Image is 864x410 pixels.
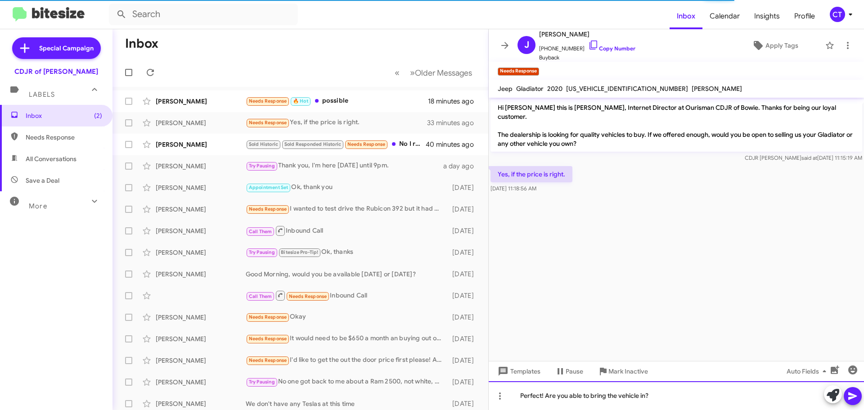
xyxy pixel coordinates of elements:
[747,3,787,29] a: Insights
[156,248,246,257] div: [PERSON_NAME]
[765,37,798,54] span: Apply Tags
[246,355,448,365] div: I'd like to get the out the door price first please! Assuming no finance, no trade in and no down...
[29,202,47,210] span: More
[448,270,481,279] div: [DATE]
[249,206,287,212] span: Needs Response
[548,363,590,379] button: Pause
[489,381,864,410] div: Perfect! Are you able to bring the vehicle in?
[246,290,448,301] div: Inbound Call
[289,293,327,299] span: Needs Response
[448,291,481,300] div: [DATE]
[448,183,481,192] div: [DATE]
[26,154,76,163] span: All Conversations
[448,248,481,257] div: [DATE]
[156,140,246,149] div: [PERSON_NAME]
[566,363,583,379] span: Pause
[246,96,428,106] div: possible
[448,378,481,387] div: [DATE]
[608,363,648,379] span: Mark Inactive
[490,185,536,192] span: [DATE] 11:18:56 AM
[249,141,279,147] span: Sold Historic
[249,293,272,299] span: Call Them
[156,118,246,127] div: [PERSON_NAME]
[427,118,481,127] div: 33 minutes ago
[249,120,287,126] span: Needs Response
[539,29,635,40] span: [PERSON_NAME]
[347,141,386,147] span: Needs Response
[489,363,548,379] button: Templates
[156,378,246,387] div: [PERSON_NAME]
[249,98,287,104] span: Needs Response
[246,247,448,257] div: Ok, thanks
[443,162,481,171] div: a day ago
[156,183,246,192] div: [PERSON_NAME]
[249,163,275,169] span: Try Pausing
[490,166,572,182] p: Yes, if the price is right.
[39,44,94,53] span: Special Campaign
[246,204,448,214] div: I wanted to test drive the Rubicon 392 but it had window damage?
[246,117,427,128] div: Yes, if the price is right.
[588,45,635,52] a: Copy Number
[14,67,98,76] div: CDJR of [PERSON_NAME]
[293,98,308,104] span: 🔥 Hot
[395,67,400,78] span: «
[156,97,246,106] div: [PERSON_NAME]
[246,333,448,344] div: It would need to be $650 a month an buying out our lease of Mercedes glc 2021
[249,185,288,190] span: Appointment Set
[156,334,246,343] div: [PERSON_NAME]
[427,140,481,149] div: 40 minutes ago
[156,399,246,408] div: [PERSON_NAME]
[448,356,481,365] div: [DATE]
[156,226,246,235] div: [PERSON_NAME]
[284,141,342,147] span: Sold Responded Historic
[448,334,481,343] div: [DATE]
[156,162,246,171] div: [PERSON_NAME]
[156,205,246,214] div: [PERSON_NAME]
[249,336,287,342] span: Needs Response
[156,356,246,365] div: [PERSON_NAME]
[448,226,481,235] div: [DATE]
[498,68,539,76] small: Needs Response
[702,3,747,29] span: Calendar
[547,85,562,93] span: 2020
[246,161,443,171] div: Thank you, I'm here [DATE] until 9pm.
[29,90,55,99] span: Labels
[249,229,272,234] span: Call Them
[692,85,742,93] span: [PERSON_NAME]
[448,399,481,408] div: [DATE]
[415,68,472,78] span: Older Messages
[590,363,655,379] button: Mark Inactive
[246,312,448,322] div: Okay
[249,357,287,363] span: Needs Response
[125,36,158,51] h1: Inbox
[249,314,287,320] span: Needs Response
[539,40,635,53] span: [PHONE_NUMBER]
[801,154,817,161] span: said at
[448,205,481,214] div: [DATE]
[566,85,688,93] span: [US_VEHICLE_IDENTIFICATION_NUMBER]
[246,139,427,149] div: No I rather trade in for 5th gen 2024
[156,313,246,322] div: [PERSON_NAME]
[539,53,635,62] span: Buyback
[516,85,544,93] span: Gladiator
[246,270,448,279] div: Good Morning, would you be available [DATE] or [DATE]?
[26,133,102,142] span: Needs Response
[729,37,821,54] button: Apply Tags
[490,99,862,152] p: Hi [PERSON_NAME] this is [PERSON_NAME], Internet Director at Ourisman CDJR of Bowie. Thanks for b...
[94,111,102,120] span: (2)
[246,399,448,408] div: We don't have any Teslas at this time
[26,176,59,185] span: Save a Deal
[389,63,405,82] button: Previous
[670,3,702,29] a: Inbox
[249,249,275,255] span: Try Pausing
[405,63,477,82] button: Next
[246,225,448,236] div: Inbound Call
[246,182,448,193] div: Ok, thank you
[12,37,101,59] a: Special Campaign
[390,63,477,82] nav: Page navigation example
[787,3,822,29] a: Profile
[822,7,854,22] button: CT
